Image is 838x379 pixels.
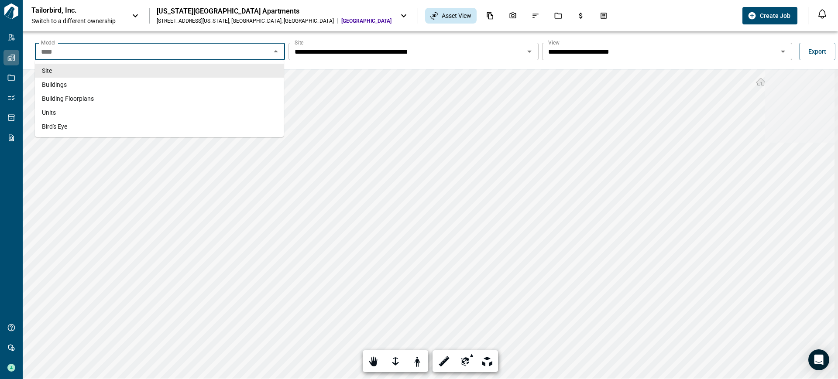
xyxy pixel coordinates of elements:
span: Buildings [42,80,67,89]
div: Open Intercom Messenger [808,349,829,370]
div: Photos [504,8,522,23]
div: Issues & Info [526,8,545,23]
span: Switch to a different ownership [31,17,123,25]
div: Documents [481,8,499,23]
button: Open [777,45,789,58]
div: [STREET_ADDRESS][US_STATE] , [GEOGRAPHIC_DATA] , [GEOGRAPHIC_DATA] [157,17,334,24]
div: Budgets [572,8,590,23]
label: Model [41,39,55,46]
button: Create Job [742,7,797,24]
span: Building Floorplans [42,94,94,103]
label: View [548,39,560,46]
div: [US_STATE][GEOGRAPHIC_DATA] Apartments [157,7,392,16]
label: Site [295,39,303,46]
button: Close [270,45,282,58]
p: Tailorbird, Inc. [31,6,110,15]
span: Asset View [442,11,471,20]
button: Open [523,45,536,58]
span: Export [808,47,826,56]
div: Asset View [425,8,477,24]
span: Bird's Eye [42,122,67,131]
span: Create Job [760,11,790,20]
button: Open notification feed [815,7,829,21]
span: [GEOGRAPHIC_DATA] [341,17,392,24]
div: Takeoff Center [594,8,613,23]
span: Units [42,108,56,117]
span: Site [42,66,52,75]
div: Jobs [549,8,567,23]
button: Export [799,43,835,60]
